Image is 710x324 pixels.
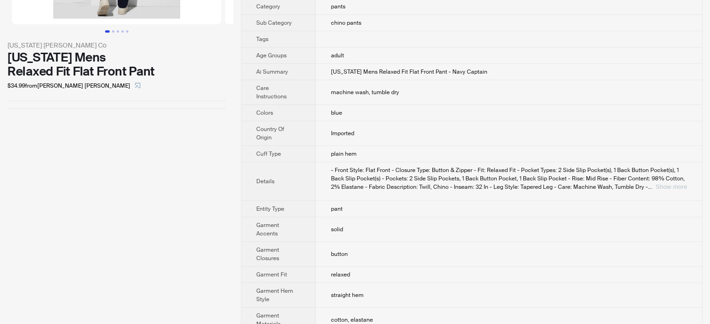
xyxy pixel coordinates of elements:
[256,221,279,237] span: Garment Accents
[7,40,226,50] div: [US_STATE] [PERSON_NAME] Co
[256,19,292,27] span: Sub Category
[330,250,347,258] span: button
[256,125,284,141] span: Country Of Origin
[330,291,363,299] span: straight hem
[105,30,110,33] button: Go to slide 1
[7,50,226,78] div: [US_STATE] Mens Relaxed Fit Flat Front Pant
[330,130,354,137] span: Imported
[330,166,684,191] span: - Front Style: Flat Front - Closure Type: Button & Zipper - Fit: Relaxed Fit - Pocket Types: 2 Si...
[330,89,399,96] span: machine wash, tumble dry
[647,183,652,191] span: ...
[256,271,287,278] span: Garment Fit
[256,52,287,59] span: Age Groups
[135,83,141,88] span: select
[256,109,273,117] span: Colors
[330,205,342,213] span: pant
[330,3,345,10] span: pants
[256,246,279,262] span: Garment Closures
[330,68,487,76] span: [US_STATE] Mens Relaxed Fit Flat Front Pant - Navy Captain
[256,35,268,43] span: Tags
[330,52,344,59] span: adult
[112,30,114,33] button: Go to slide 2
[121,30,124,33] button: Go to slide 4
[256,84,287,100] span: Care Instructions
[256,205,284,213] span: Entity Type
[330,166,687,191] div: - Front Style: Flat Front - Closure Type: Button & Zipper - Fit: Relaxed Fit - Pocket Types: 2 Si...
[256,150,281,158] span: Cuff Type
[330,109,342,117] span: blue
[256,3,280,10] span: Category
[126,30,128,33] button: Go to slide 5
[330,19,361,27] span: chino pants
[330,150,356,158] span: plain hem
[330,316,373,324] span: cotton, elastane
[256,287,293,303] span: Garment Hem Style
[256,178,274,185] span: Details
[256,68,288,76] span: Ai Summary
[117,30,119,33] button: Go to slide 3
[330,226,343,233] span: solid
[330,271,350,278] span: relaxed
[655,183,687,190] button: Expand
[7,78,226,93] div: $34.99 from [PERSON_NAME] [PERSON_NAME]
